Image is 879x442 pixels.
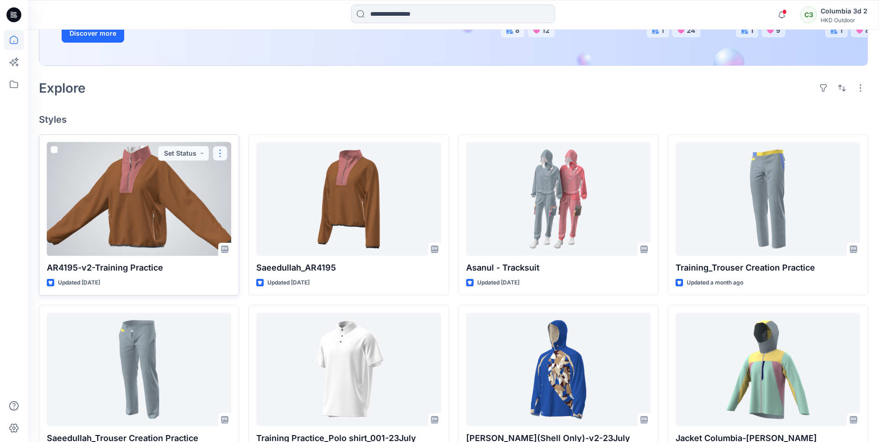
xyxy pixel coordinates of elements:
[39,81,86,95] h2: Explore
[466,313,651,426] a: Saeedullah Men's_Hard_Shell_Jacket(Shell Only)-v2-23July
[267,278,310,288] p: Updated [DATE]
[256,142,441,256] a: Saeedullah_AR4195
[62,24,124,43] button: Discover more
[256,261,441,274] p: Saeedullah_AR4195
[477,278,519,288] p: Updated [DATE]
[676,142,860,256] a: Training_Trouser Creation Practice
[800,6,817,23] div: C3
[47,261,231,274] p: AR4195-v2-Training Practice
[676,313,860,426] a: Jacket Columbia-Asanul Hoque
[676,261,860,274] p: Training_Trouser Creation Practice
[47,142,231,256] a: AR4195-v2-Training Practice
[58,278,100,288] p: Updated [DATE]
[821,6,867,17] div: Columbia 3d 2
[466,142,651,256] a: Asanul - Tracksuit
[62,24,270,43] a: Discover more
[466,261,651,274] p: Asanul - Tracksuit
[47,313,231,426] a: Saeedullah_Trouser Creation Practice
[39,114,868,125] h4: Styles
[687,278,743,288] p: Updated a month ago
[821,17,867,24] div: HKD Outdoor
[256,313,441,426] a: Training Practice_Polo shirt_001-23July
